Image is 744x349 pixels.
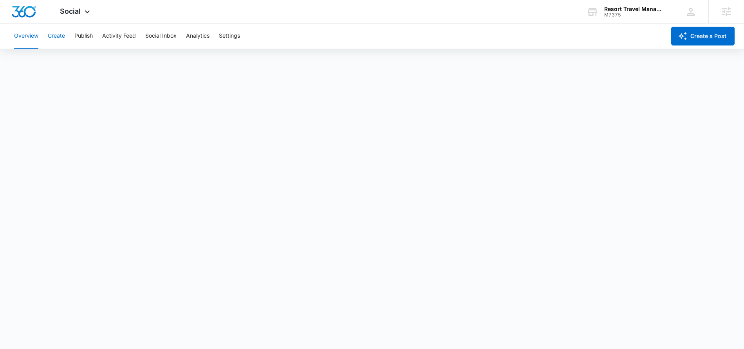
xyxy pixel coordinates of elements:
[604,6,661,12] div: account name
[671,27,735,45] button: Create a Post
[14,24,38,49] button: Overview
[102,24,136,49] button: Activity Feed
[145,24,177,49] button: Social Inbox
[186,24,209,49] button: Analytics
[219,24,240,49] button: Settings
[60,7,81,15] span: Social
[48,24,65,49] button: Create
[74,24,93,49] button: Publish
[604,12,661,18] div: account id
